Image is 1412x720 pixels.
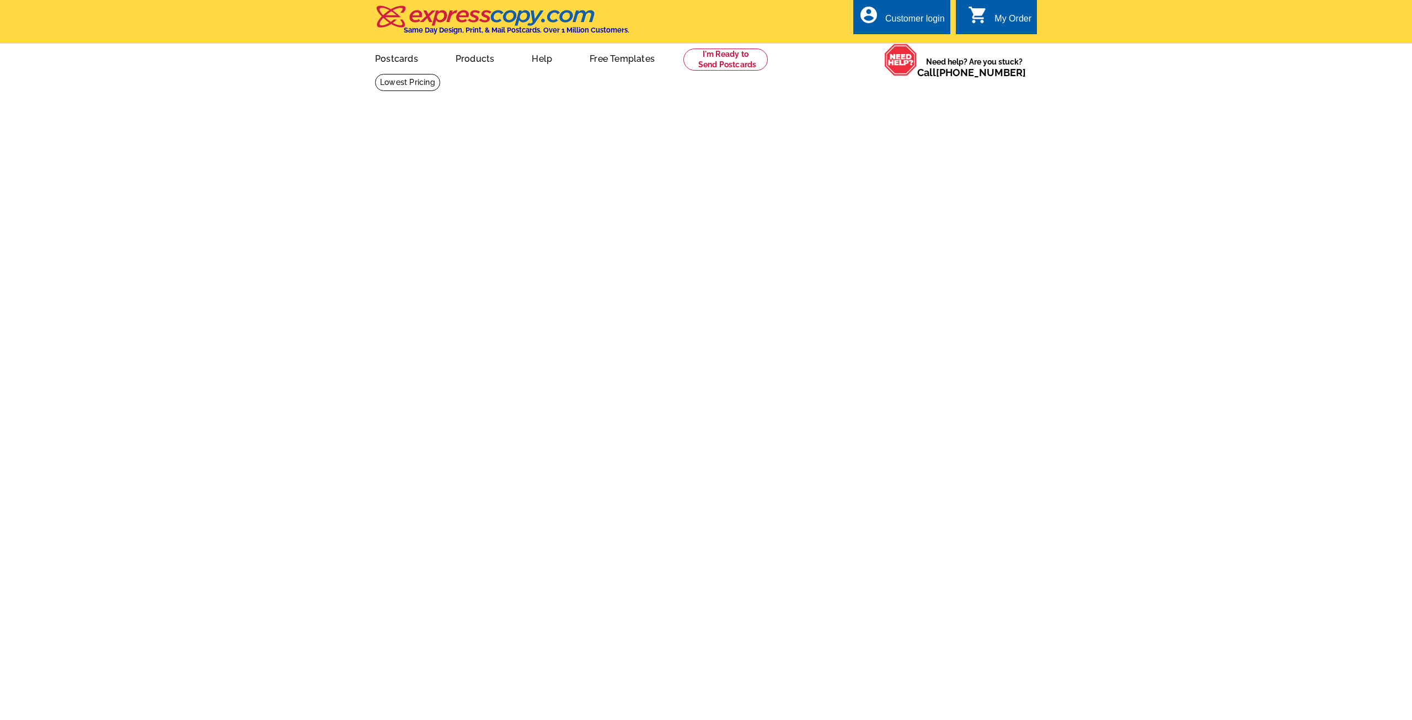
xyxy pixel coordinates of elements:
[859,12,945,26] a: account_circle Customer login
[859,5,879,25] i: account_circle
[994,14,1031,29] div: My Order
[968,5,988,25] i: shopping_cart
[357,45,436,71] a: Postcards
[884,44,917,76] img: help
[438,45,512,71] a: Products
[885,14,945,29] div: Customer login
[917,67,1026,78] span: Call
[968,12,1031,26] a: shopping_cart My Order
[514,45,570,71] a: Help
[375,13,629,34] a: Same Day Design, Print, & Mail Postcards. Over 1 Million Customers.
[404,26,629,34] h4: Same Day Design, Print, & Mail Postcards. Over 1 Million Customers.
[572,45,672,71] a: Free Templates
[936,67,1026,78] a: [PHONE_NUMBER]
[917,56,1031,78] span: Need help? Are you stuck?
